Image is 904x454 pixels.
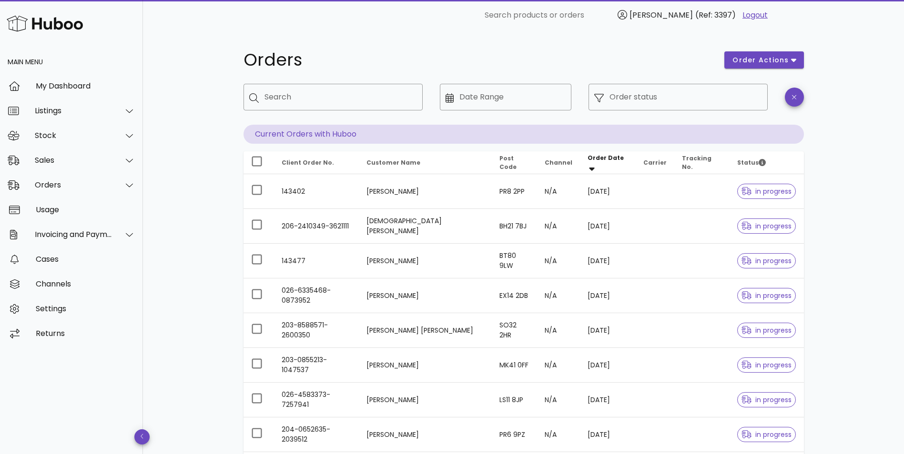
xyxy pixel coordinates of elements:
[274,313,359,348] td: 203-8588571-2600350
[36,329,135,338] div: Returns
[359,417,492,452] td: [PERSON_NAME]
[36,205,135,214] div: Usage
[36,81,135,90] div: My Dashboard
[492,209,537,244] td: BH21 7BJ
[492,348,537,383] td: MK41 0FF
[636,151,674,174] th: Carrier
[492,244,537,278] td: BT80 9LW
[35,106,112,115] div: Listings
[580,209,636,244] td: [DATE]
[359,174,492,209] td: [PERSON_NAME]
[695,10,736,20] span: (Ref: 3397)
[643,158,667,167] span: Carrier
[366,158,420,167] span: Customer Name
[36,255,135,264] div: Cases
[537,417,580,452] td: N/A
[737,158,766,167] span: Status
[682,154,711,171] span: Tracking No.
[742,10,768,21] a: Logout
[359,278,492,313] td: [PERSON_NAME]
[274,174,359,209] td: 143402
[580,151,636,174] th: Order Date: Sorted descending. Activate to remove sorting.
[492,151,537,174] th: Post Code
[492,278,537,313] td: EX14 2DB
[580,244,636,278] td: [DATE]
[359,383,492,417] td: [PERSON_NAME]
[741,431,792,438] span: in progress
[35,180,112,189] div: Orders
[492,174,537,209] td: PR8 2PP
[499,154,517,171] span: Post Code
[274,209,359,244] td: 206-2410349-3621111
[580,417,636,452] td: [DATE]
[492,313,537,348] td: SO32 2HR
[537,151,580,174] th: Channel
[359,209,492,244] td: [DEMOGRAPHIC_DATA][PERSON_NAME]
[359,244,492,278] td: [PERSON_NAME]
[537,278,580,313] td: N/A
[580,174,636,209] td: [DATE]
[282,158,334,167] span: Client Order No.
[537,209,580,244] td: N/A
[741,362,792,368] span: in progress
[359,313,492,348] td: [PERSON_NAME] [PERSON_NAME]
[537,383,580,417] td: N/A
[36,304,135,313] div: Settings
[7,13,83,34] img: Huboo Logo
[537,348,580,383] td: N/A
[730,151,804,174] th: Status
[741,396,792,403] span: in progress
[35,131,112,140] div: Stock
[588,154,624,162] span: Order Date
[36,279,135,288] div: Channels
[35,230,112,239] div: Invoicing and Payments
[580,313,636,348] td: [DATE]
[674,151,729,174] th: Tracking No.
[244,51,713,69] h1: Orders
[274,417,359,452] td: 204-0652635-2039512
[580,278,636,313] td: [DATE]
[741,223,792,229] span: in progress
[492,417,537,452] td: PR6 9PZ
[359,348,492,383] td: [PERSON_NAME]
[492,383,537,417] td: LS11 8JP
[732,55,789,65] span: order actions
[537,174,580,209] td: N/A
[741,327,792,334] span: in progress
[359,151,492,174] th: Customer Name
[537,313,580,348] td: N/A
[537,244,580,278] td: N/A
[580,348,636,383] td: [DATE]
[274,244,359,278] td: 143477
[274,383,359,417] td: 026-4583373-7257941
[274,278,359,313] td: 026-6335468-0873952
[244,125,804,144] p: Current Orders with Huboo
[741,292,792,299] span: in progress
[741,257,792,264] span: in progress
[580,383,636,417] td: [DATE]
[741,188,792,195] span: in progress
[545,158,572,167] span: Channel
[630,10,693,20] span: [PERSON_NAME]
[35,156,112,165] div: Sales
[274,151,359,174] th: Client Order No.
[724,51,803,69] button: order actions
[274,348,359,383] td: 203-0855213-1047537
